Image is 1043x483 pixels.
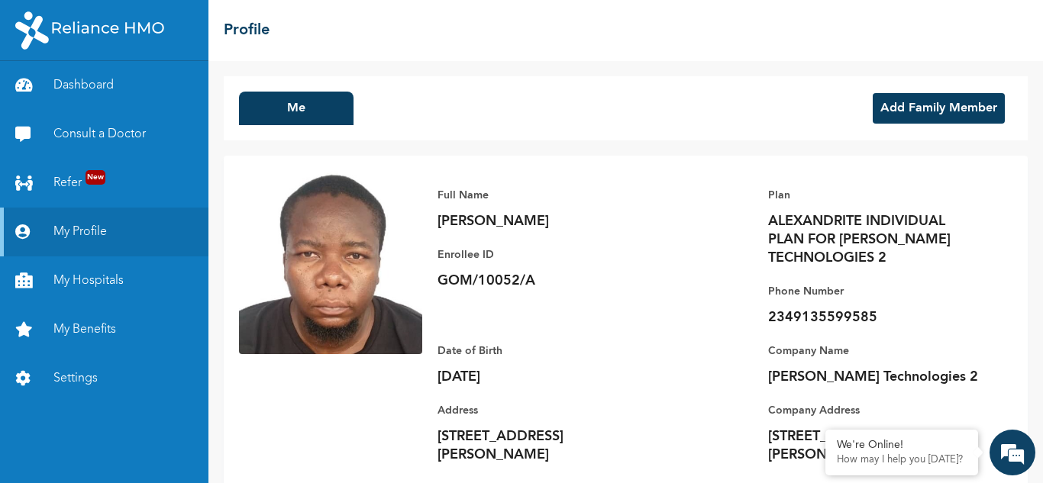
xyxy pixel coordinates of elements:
[79,85,257,105] div: Chat with us now
[239,92,354,125] button: Me
[768,368,982,386] p: [PERSON_NAME] Technologies 2
[768,427,982,464] p: [STREET_ADDRESS][PERSON_NAME]
[438,212,651,230] p: [PERSON_NAME]
[250,8,287,44] div: Minimize live chat window
[438,427,651,464] p: [STREET_ADDRESS][PERSON_NAME]
[86,170,105,185] span: New
[8,350,291,404] textarea: Type your message and hit 'Enter'
[15,11,164,50] img: RelianceHMO's Logo
[224,19,270,42] h2: Profile
[768,342,982,360] p: Company Name
[438,272,651,290] p: GOM/10052/A
[873,93,1005,124] button: Add Family Member
[89,159,211,313] span: We're online!
[438,186,651,204] p: Full Name
[438,342,651,360] p: Date of Birth
[768,212,982,267] p: ALEXANDRITE INDIVIDUAL PLAN FOR [PERSON_NAME] TECHNOLOGIES 2
[8,430,150,441] span: Conversation
[438,401,651,420] p: Address
[150,404,292,451] div: FAQs
[768,401,982,420] p: Company Address
[28,76,62,114] img: d_794563401_company_1708531726252_794563401
[768,282,982,301] p: Phone Number
[239,171,422,354] img: Enrollee
[438,368,651,386] p: [DATE]
[768,186,982,204] p: Plan
[837,454,967,466] p: How may I help you today?
[768,308,982,327] p: 2349135599585
[438,246,651,264] p: Enrollee ID
[837,439,967,452] div: We're Online!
